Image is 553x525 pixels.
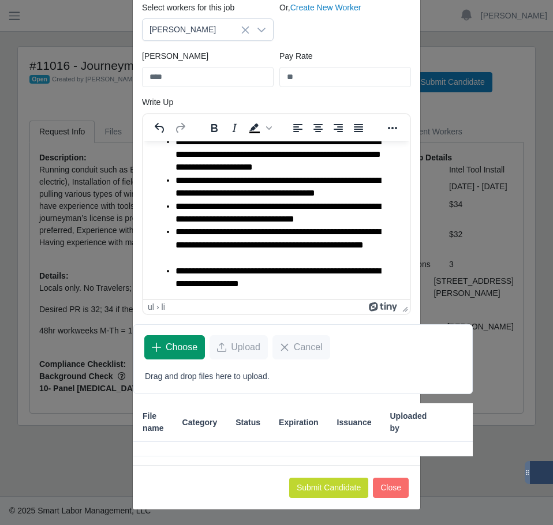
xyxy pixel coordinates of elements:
[279,50,313,62] label: Pay Rate
[383,120,402,136] button: Reveal or hide additional toolbar items
[142,50,208,62] label: [PERSON_NAME]
[337,417,372,429] span: Issuance
[236,417,260,429] span: Status
[210,335,268,359] button: Upload
[279,417,318,429] span: Expiration
[373,478,409,498] button: Close
[225,120,244,136] button: Italic
[148,302,154,312] div: ul
[294,340,323,354] span: Cancel
[272,335,330,359] button: Cancel
[288,120,308,136] button: Align left
[143,19,250,40] span: Shawn King
[390,410,427,434] span: Uploaded by
[182,417,218,429] span: Category
[144,335,205,359] button: Choose
[170,120,190,136] button: Redo
[245,120,274,136] div: Background color Black
[156,302,159,312] div: ›
[166,340,197,354] span: Choose
[143,410,164,434] span: File name
[162,302,165,312] div: li
[276,2,414,41] div: Or,
[328,120,348,136] button: Align right
[145,370,461,382] p: Drag and drop files here to upload.
[231,340,260,354] span: Upload
[349,120,368,136] button: Justify
[369,302,398,312] a: Powered by Tiny
[204,120,224,136] button: Bold
[289,478,368,498] button: Submit Candidate
[150,120,170,136] button: Undo
[308,120,328,136] button: Align center
[142,96,173,108] label: Write Up
[398,300,410,314] div: Press the Up and Down arrow keys to resize the editor.
[143,141,410,299] iframe: Rich Text Area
